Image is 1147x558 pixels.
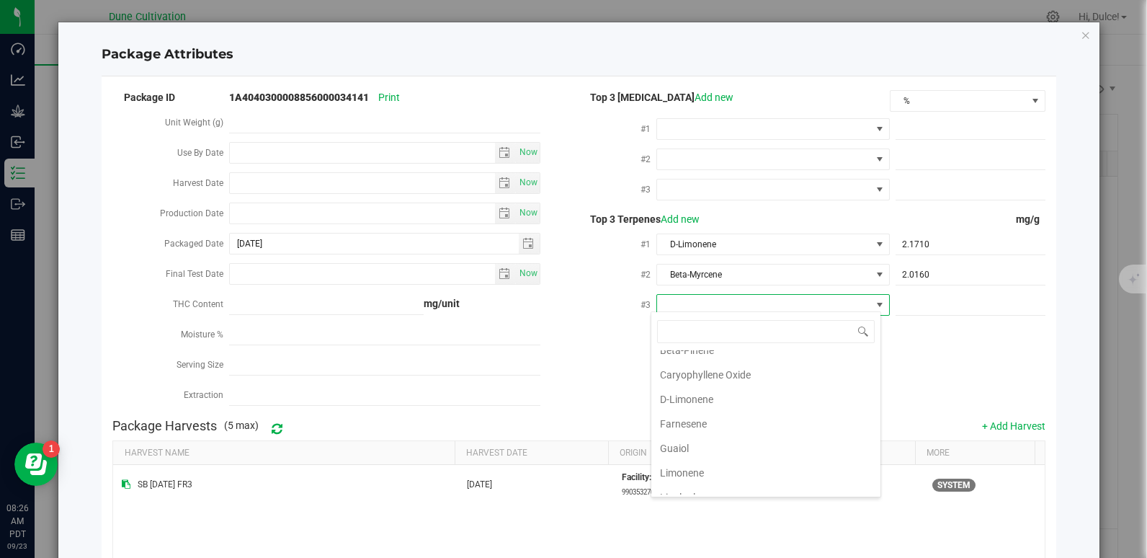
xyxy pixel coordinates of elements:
[378,92,400,103] span: Print
[495,264,516,284] span: select
[641,177,656,203] label: #3
[641,231,656,257] label: #1
[516,173,540,193] span: select
[177,352,229,378] label: Serving Size
[458,465,613,504] td: [DATE]
[184,382,229,408] label: Extraction
[622,471,915,498] div: Dune Cultivation
[651,363,880,387] li: Caryophyllene Oxide
[495,143,516,163] span: select
[43,440,60,458] iframe: Resource center unread badge
[173,291,229,317] label: THC Content
[14,443,58,486] iframe: Resource center
[495,173,516,193] span: select
[519,234,540,254] span: select
[229,92,369,103] strong: 1A4040300008856000034141
[160,200,229,226] label: Production Date
[113,441,454,466] th: Harvest Name
[622,472,651,482] strong: Facility:
[651,338,880,363] li: Beta-Pinene
[516,203,540,223] span: select
[641,116,656,142] label: #1
[641,146,656,172] label: #2
[455,441,608,466] th: Harvest Date
[579,92,733,103] span: Top 3 [MEDICAL_DATA]
[102,45,1055,64] h4: Package Attributes
[1081,26,1091,43] button: Close modal
[516,263,540,284] span: Set Current date
[915,441,1035,466] th: More
[516,172,540,193] span: Set Current date
[516,264,540,284] span: select
[516,143,540,163] span: select
[112,419,217,433] h4: Package Harvests
[165,110,229,136] label: Unit Weight (g)
[641,262,656,288] label: #2
[651,412,880,436] li: Farnesene
[424,298,460,309] strong: mg/unit
[177,140,229,166] label: Use By Date
[891,91,1027,111] span: %
[651,436,880,461] li: Guaiol
[657,265,871,285] span: Beta-Myrcene
[661,213,700,225] a: Add new
[982,419,1045,433] button: + Add Harvest
[896,234,1045,254] input: 2.1710
[932,479,976,492] span: This harvest was probably harvested in Flourish. If your company is integrated with METRC, it cou...
[164,231,229,257] label: Packaged Date
[138,478,192,492] span: SB [DATE] FR3
[516,203,540,223] span: Set Current date
[1016,213,1045,225] span: mg/g
[579,213,700,225] span: Top 3 Terpenes
[651,461,880,485] li: Limonene
[657,234,871,254] span: D-Limonene
[173,170,229,196] label: Harvest Date
[495,203,516,223] span: select
[516,142,540,163] span: Set Current date
[896,265,1045,285] input: 2.0160
[695,92,733,103] a: Add new
[224,418,259,433] span: (5 max)
[651,387,880,412] li: D-Limonene
[181,322,229,347] label: Moisture %
[112,92,175,103] span: Package ID
[622,488,694,496] small: 99035327095322531410
[608,441,915,466] th: Origin
[166,261,229,287] label: Final Test Date
[651,485,880,510] li: Linalool
[641,292,656,318] label: #3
